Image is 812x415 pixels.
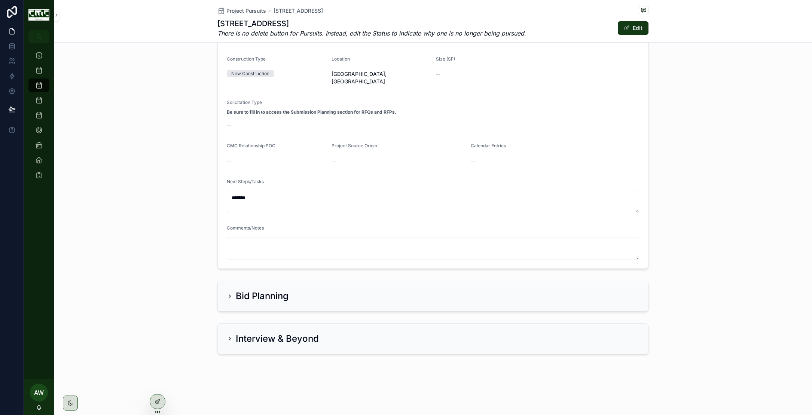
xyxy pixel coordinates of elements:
span: -- [436,70,440,78]
a: Project Pursuits [217,7,266,15]
span: Size (SF) [436,56,455,62]
span: -- [227,121,231,129]
span: [GEOGRAPHIC_DATA], [GEOGRAPHIC_DATA] [332,70,430,85]
strong: Be sure to fill in to access the Submission Planning section for RFQs and RFPs. [227,109,396,115]
div: scrollable content [24,43,54,191]
h2: Bid Planning [236,290,289,302]
span: Solicitation Type [227,99,262,105]
span: -- [471,157,475,165]
em: There is no delete button for Pursuits. Instead, edit the Status to indicate why one is no longer... [217,29,526,38]
span: Next Steps/Tasks [227,179,264,184]
span: Location [332,56,350,62]
span: AW [34,388,44,397]
span: Construction Type [227,56,266,62]
span: -- [227,157,231,165]
span: Calendar Entries [471,143,506,148]
span: Comments/Notes [227,225,264,231]
h2: Interview & Beyond [236,333,319,345]
span: Project Source Origin [332,143,377,148]
span: CMC Relationship POC [227,143,275,148]
span: -- [332,157,336,165]
h1: [STREET_ADDRESS] [217,18,526,29]
img: App logo [28,9,49,21]
a: [STREET_ADDRESS] [274,7,323,15]
div: New Construction [231,70,269,77]
button: Edit [618,21,648,35]
span: Project Pursuits [226,7,266,15]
